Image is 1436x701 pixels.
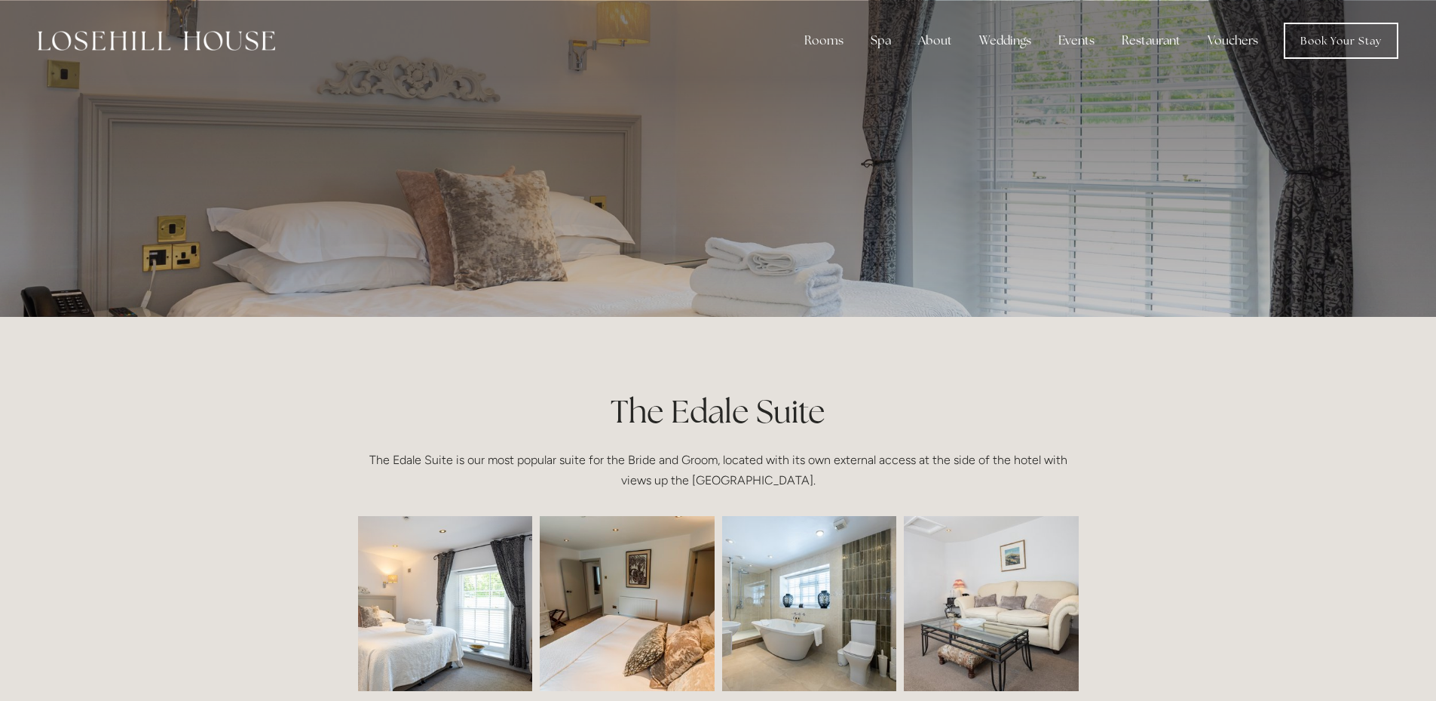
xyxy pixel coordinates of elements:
[279,516,541,691] img: losehill-22.jpg
[38,31,275,51] img: Losehill House
[967,26,1043,56] div: Weddings
[792,26,856,56] div: Rooms
[1110,26,1193,56] div: Restaurant
[1196,26,1270,56] a: Vouchers
[358,450,1079,490] p: The Edale Suite is our most popular suite for the Bride and Groom, located with its own external ...
[496,516,758,691] img: 20210514-14470342-LHH-hotel-photos-HDR.jpg
[860,516,1122,691] img: edale lounge_crop.jpg
[1284,23,1398,59] a: Book Your Stay
[358,389,1079,434] h1: The Edale Suite
[906,26,964,56] div: About
[1046,26,1107,56] div: Events
[859,26,903,56] div: Spa
[678,516,940,691] img: losehill-35.jpg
